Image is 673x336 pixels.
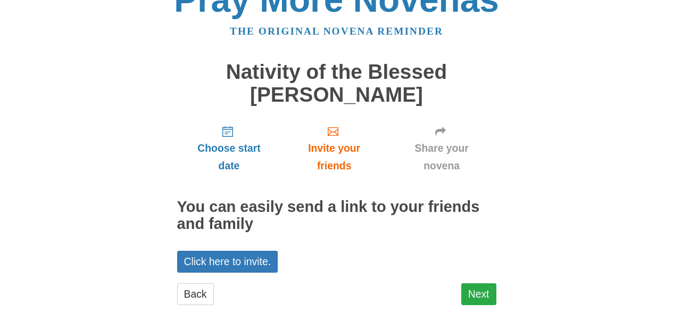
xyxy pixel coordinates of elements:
a: Choose start date [177,117,281,180]
span: Choose start date [188,140,271,175]
a: Back [177,283,214,305]
h1: Nativity of the Blessed [PERSON_NAME] [177,61,496,106]
h2: You can easily send a link to your friends and family [177,199,496,233]
a: Share your novena [387,117,496,180]
a: Invite your friends [281,117,387,180]
span: Invite your friends [292,140,376,175]
a: Click here to invite. [177,251,278,273]
a: Next [461,283,496,305]
span: Share your novena [398,140,486,175]
a: The original novena reminder [230,26,443,37]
